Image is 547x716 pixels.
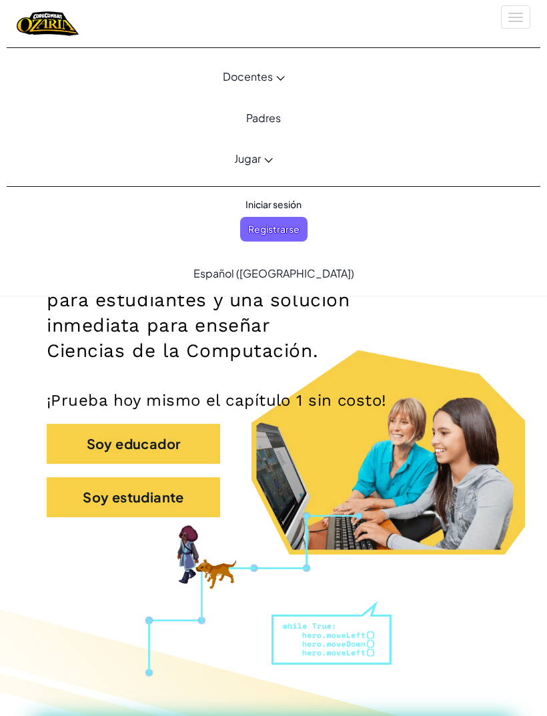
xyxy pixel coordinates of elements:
span: Jugar [234,151,261,165]
a: Padres [7,99,520,135]
button: Soy educador [47,424,220,464]
button: Registrarse [240,217,308,242]
button: Soy estudiante [47,477,220,517]
h2: Una aventura de programación para estudiantes y una solución inmediata para enseñar Ciencias de l... [47,262,351,364]
span: Español ([GEOGRAPHIC_DATA]) [193,266,354,280]
a: Español ([GEOGRAPHIC_DATA]) [187,255,361,291]
button: Iniciar sesión [237,192,310,217]
span: Docentes [223,69,273,83]
p: ¡Prueba hoy mismo el capítulo 1 sin costo! [47,390,500,410]
img: Home [17,10,79,37]
a: Ozaria by CodeCombat logo [17,10,79,37]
